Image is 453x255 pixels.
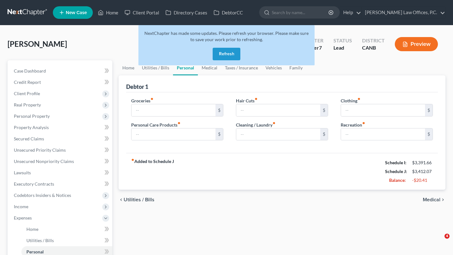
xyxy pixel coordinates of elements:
[150,97,154,100] i: fiber_manual_record
[412,168,433,175] div: $3,412.07
[14,68,46,73] span: Case Dashboard
[215,128,223,140] div: $
[333,37,352,44] div: Status
[131,158,134,161] i: fiber_manual_record
[9,122,112,133] a: Property Analysis
[423,197,440,202] span: Medical
[14,147,66,153] span: Unsecured Priority Claims
[9,156,112,167] a: Unsecured Nonpriority Claims
[9,167,112,178] a: Lawsuits
[236,97,258,104] label: Hair Cuts
[14,159,74,164] span: Unsecured Nonpriority Claims
[340,7,361,18] a: Help
[425,128,433,140] div: $
[9,77,112,88] a: Credit Report
[445,234,450,239] span: 4
[320,104,328,116] div: $
[362,7,445,18] a: [PERSON_NAME] Law Offices, P.C.
[14,125,49,130] span: Property Analysis
[385,160,406,165] strong: Schedule I:
[9,178,112,190] a: Executory Contracts
[215,104,223,116] div: $
[131,104,215,116] input: --
[341,122,365,128] label: Recreation
[14,113,50,119] span: Personal Property
[272,7,329,18] input: Search by name...
[341,97,361,104] label: Clothing
[119,197,154,202] button: chevron_left Utilities / Bills
[254,97,258,100] i: fiber_manual_record
[14,215,32,220] span: Expenses
[14,181,54,187] span: Executory Contracts
[236,104,320,116] input: --
[14,102,41,107] span: Real Property
[26,226,38,232] span: Home
[341,104,425,116] input: --
[412,177,433,183] div: -$20.41
[21,224,112,235] a: Home
[213,48,240,60] button: Refresh
[8,39,67,48] span: [PERSON_NAME]
[162,7,210,18] a: Directory Cases
[119,197,124,202] i: chevron_left
[357,97,361,100] i: fiber_manual_record
[362,122,365,125] i: fiber_manual_record
[66,10,87,15] span: New Case
[432,234,447,249] iframe: Intercom live chat
[126,83,148,90] div: Debtor 1
[14,91,40,96] span: Client Profile
[138,60,173,75] a: Utilities / Bills
[9,144,112,156] a: Unsecured Priority Claims
[131,128,215,140] input: --
[236,128,320,140] input: --
[121,7,162,18] a: Client Portal
[423,197,445,202] button: Medical chevron_right
[362,44,385,52] div: CANB
[385,169,407,174] strong: Schedule J:
[210,7,246,18] a: DebtorCC
[14,136,44,141] span: Secured Claims
[21,235,112,246] a: Utilities / Bills
[341,128,425,140] input: --
[333,44,352,52] div: Lead
[119,60,138,75] a: Home
[389,177,406,183] strong: Balance:
[26,249,44,254] span: Personal
[440,197,445,202] i: chevron_right
[177,122,181,125] i: fiber_manual_record
[319,45,322,51] span: 7
[124,197,154,202] span: Utilities / Bills
[144,30,309,42] span: NextChapter has made some updates. Please refresh your browser. Please make sure to save your wor...
[14,193,71,198] span: Codebtors Insiders & Notices
[395,37,438,51] button: Preview
[95,7,121,18] a: Home
[131,97,154,104] label: Groceries
[14,170,31,175] span: Lawsuits
[131,122,181,128] label: Personal Care Products
[272,122,276,125] i: fiber_manual_record
[362,37,385,44] div: District
[320,128,328,140] div: $
[26,238,54,243] span: Utilities / Bills
[131,158,174,185] strong: Added to Schedule J
[412,160,433,166] div: $3,391.66
[425,104,433,116] div: $
[14,204,28,209] span: Income
[236,122,276,128] label: Cleaning / Laundry
[9,65,112,77] a: Case Dashboard
[14,79,41,85] span: Credit Report
[9,133,112,144] a: Secured Claims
